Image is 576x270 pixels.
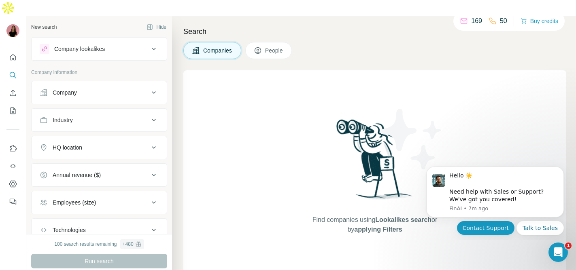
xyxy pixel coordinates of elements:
span: People [265,46,284,55]
div: Employees (size) [53,198,96,207]
button: Dashboard [6,177,19,191]
button: Search [6,68,19,82]
button: Employees (size) [32,193,167,212]
div: Industry [53,116,73,124]
img: Profile image for FinAI [18,15,31,27]
span: Find companies using or by [310,215,440,234]
button: Use Surfe on LinkedIn [6,141,19,156]
button: Enrich CSV [6,86,19,100]
span: Companies [203,46,233,55]
h4: Search [183,26,566,37]
span: Lookalikes search [375,216,431,223]
button: Company lookalikes [32,39,167,59]
button: Annual revenue ($) [32,165,167,185]
div: Message content [35,13,144,44]
button: HQ location [32,138,167,157]
div: 100 search results remaining [54,239,144,249]
p: Message from FinAI, sent 7m ago [35,46,144,53]
span: applying Filters [354,226,402,233]
button: Technologies [32,220,167,240]
div: Quick reply options [12,61,150,76]
iframe: Intercom live chat [548,243,568,262]
div: HQ location [53,143,82,152]
button: Buy credits [521,15,558,27]
div: message notification from FinAI, 7m ago. Hello ☀️ ​ Need help with Sales or Support? We've got yo... [12,7,150,58]
span: 1 [565,243,572,249]
iframe: Intercom notifications message [414,159,576,240]
div: + 480 [123,240,134,248]
img: Avatar [6,24,19,37]
button: Feedback [6,194,19,209]
button: Use Surfe API [6,159,19,173]
button: My lists [6,103,19,118]
p: Company information [31,69,167,76]
div: Technologies [53,226,86,234]
img: Surfe Illustration - Stars [375,103,448,175]
div: Company lookalikes [54,45,105,53]
div: Company [53,89,77,97]
div: New search [31,23,57,31]
p: 50 [500,16,507,26]
button: Company [32,83,167,102]
button: Quick reply: Talk to Sales [102,61,150,76]
button: Hide [141,21,172,33]
button: Quick start [6,50,19,65]
div: Annual revenue ($) [53,171,101,179]
button: Quick reply: Contact Support [43,61,101,76]
div: Hello ☀️ ​ Need help with Sales or Support? We've got you covered! [35,13,144,44]
p: 169 [471,16,482,26]
button: Industry [32,110,167,130]
img: Surfe Illustration - Woman searching with binoculars [333,117,417,207]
